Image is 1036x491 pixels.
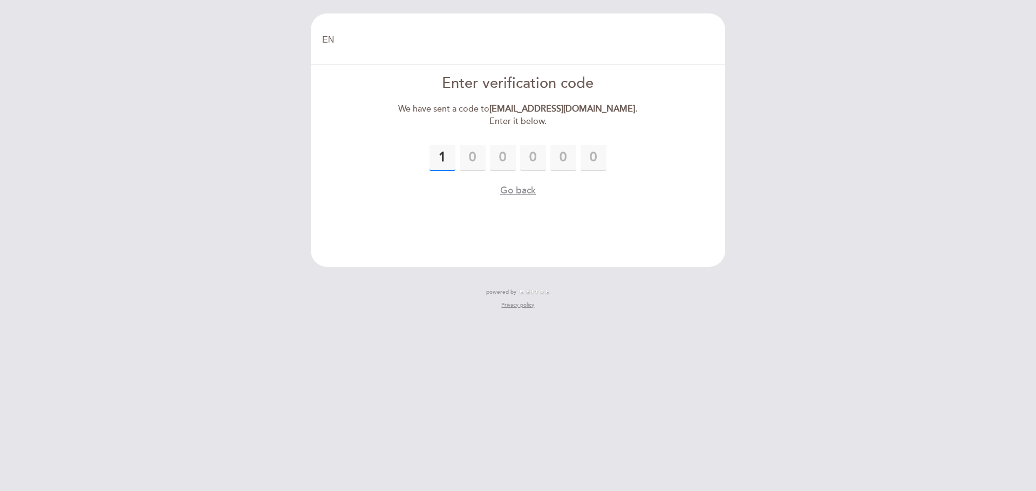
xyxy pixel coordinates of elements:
input: 0 [550,145,576,171]
a: Privacy policy [501,301,534,309]
input: 0 [581,145,606,171]
div: We have sent a code to . Enter it below. [394,103,642,128]
input: 0 [490,145,516,171]
a: powered by [486,288,550,296]
strong: [EMAIL_ADDRESS][DOMAIN_NAME] [489,103,635,114]
input: 0 [430,145,455,171]
button: Go back [500,184,536,197]
input: 0 [520,145,546,171]
span: powered by [486,288,516,296]
input: 0 [460,145,486,171]
img: MEITRE [519,289,550,295]
div: Enter verification code [394,73,642,94]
